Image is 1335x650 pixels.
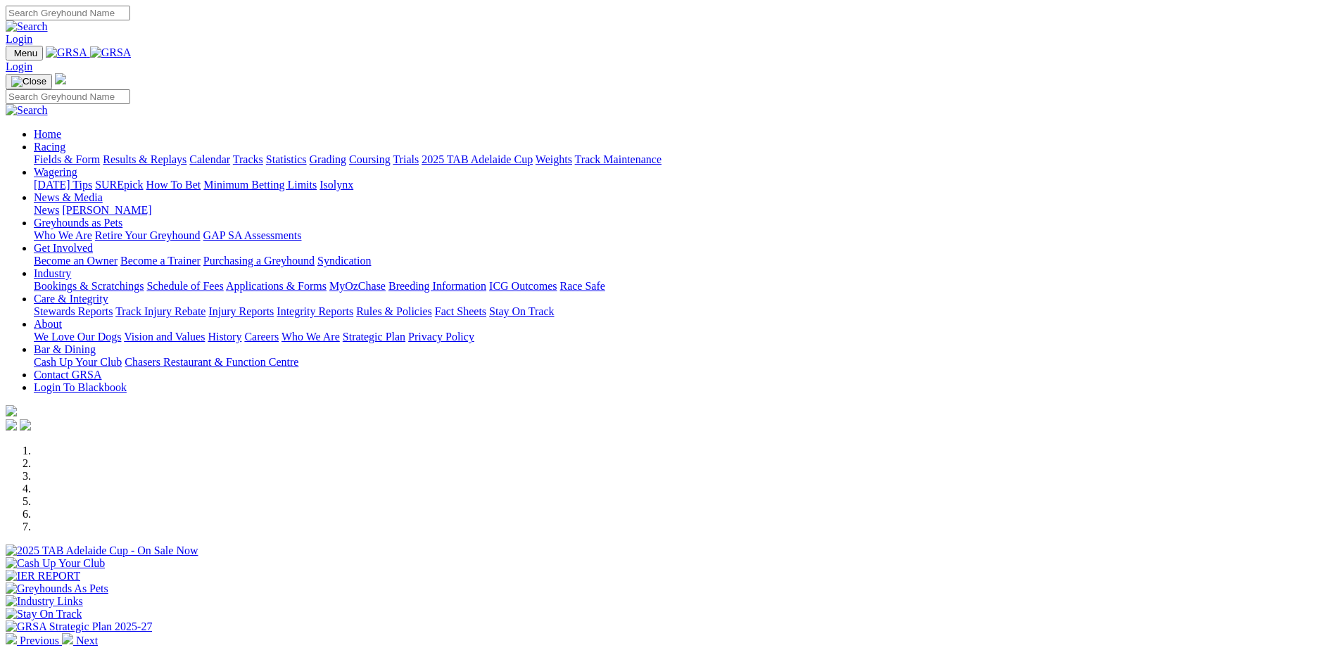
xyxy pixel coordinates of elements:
a: 2025 TAB Adelaide Cup [422,153,533,165]
a: History [208,331,241,343]
a: Applications & Forms [226,280,327,292]
a: Track Maintenance [575,153,662,165]
a: Results & Replays [103,153,186,165]
a: Trials [393,153,419,165]
a: Stewards Reports [34,305,113,317]
a: Become an Owner [34,255,118,267]
a: Racing [34,141,65,153]
img: GRSA Strategic Plan 2025-27 [6,620,152,633]
a: Become a Trainer [120,255,201,267]
a: Wagering [34,166,77,178]
a: Chasers Restaurant & Function Centre [125,356,298,368]
span: Menu [14,48,37,58]
input: Search [6,6,130,20]
img: Stay On Track [6,608,82,620]
img: Search [6,104,48,117]
a: Track Injury Rebate [115,305,205,317]
a: Fields & Form [34,153,100,165]
a: Previous [6,635,62,646]
a: Bar & Dining [34,343,96,355]
img: logo-grsa-white.png [55,73,66,84]
a: Care & Integrity [34,293,108,305]
div: Racing [34,153,1329,166]
img: logo-grsa-white.png [6,405,17,416]
img: Greyhounds As Pets [6,582,108,595]
a: Cash Up Your Club [34,356,122,368]
img: 2025 TAB Adelaide Cup - On Sale Now [6,544,198,557]
a: Contact GRSA [34,369,101,381]
div: Care & Integrity [34,305,1329,318]
a: News & Media [34,191,103,203]
a: Careers [244,331,279,343]
a: [DATE] Tips [34,179,92,191]
a: Industry [34,267,71,279]
a: Fact Sheets [435,305,486,317]
input: Search [6,89,130,104]
img: GRSA [90,46,132,59]
a: Stay On Track [489,305,554,317]
span: Next [76,635,98,646]
img: Cash Up Your Club [6,557,105,570]
a: Next [62,635,98,646]
a: GAP SA Assessments [203,229,302,241]
a: Grading [310,153,346,165]
a: Race Safe [559,280,605,292]
a: Weights [536,153,572,165]
img: twitter.svg [20,419,31,431]
a: Schedule of Fees [146,280,223,292]
div: News & Media [34,204,1329,217]
img: Industry Links [6,595,83,608]
button: Toggle navigation [6,74,52,89]
a: Who We Are [34,229,92,241]
img: GRSA [46,46,87,59]
a: Retire Your Greyhound [95,229,201,241]
div: Get Involved [34,255,1329,267]
div: Greyhounds as Pets [34,229,1329,242]
div: Wagering [34,179,1329,191]
img: chevron-left-pager-white.svg [6,633,17,644]
a: About [34,318,62,330]
a: Greyhounds as Pets [34,217,122,229]
div: Industry [34,280,1329,293]
img: Close [11,76,46,87]
a: Get Involved [34,242,93,254]
button: Toggle navigation [6,46,43,60]
div: Bar & Dining [34,356,1329,369]
a: How To Bet [146,179,201,191]
a: Strategic Plan [343,331,405,343]
a: Login [6,60,32,72]
img: facebook.svg [6,419,17,431]
a: Calendar [189,153,230,165]
img: chevron-right-pager-white.svg [62,633,73,644]
a: MyOzChase [329,280,386,292]
div: About [34,331,1329,343]
a: Bookings & Scratchings [34,280,144,292]
a: Syndication [317,255,371,267]
a: Vision and Values [124,331,205,343]
a: Integrity Reports [277,305,353,317]
a: Login To Blackbook [34,381,127,393]
a: Injury Reports [208,305,274,317]
a: Rules & Policies [356,305,432,317]
a: ICG Outcomes [489,280,557,292]
a: Login [6,33,32,45]
img: IER REPORT [6,570,80,582]
img: Search [6,20,48,33]
a: Coursing [349,153,391,165]
a: Isolynx [319,179,353,191]
a: [PERSON_NAME] [62,204,151,216]
a: Breeding Information [388,280,486,292]
a: We Love Our Dogs [34,331,121,343]
a: SUREpick [95,179,143,191]
a: Home [34,128,61,140]
a: Who We Are [281,331,340,343]
a: Privacy Policy [408,331,474,343]
a: Minimum Betting Limits [203,179,317,191]
a: Statistics [266,153,307,165]
a: Tracks [233,153,263,165]
a: News [34,204,59,216]
a: Purchasing a Greyhound [203,255,315,267]
span: Previous [20,635,59,646]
